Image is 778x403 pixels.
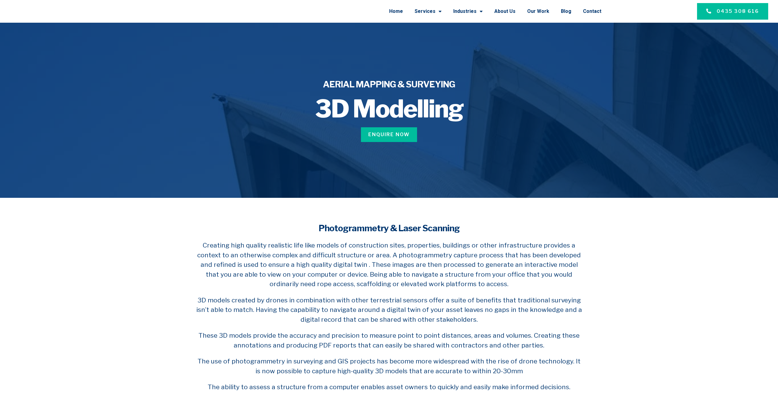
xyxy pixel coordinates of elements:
[196,331,582,350] p: These 3D models provide the accuracy and precision to measure point to point distances, areas and...
[361,127,417,142] a: Enquire Now
[196,356,582,376] p: The use of photogrammetry in surveying and GIS projects has become more widespread with the rise ...
[415,3,442,19] a: Services
[583,3,601,19] a: Contact
[196,296,582,323] span: 3D models created by drones in combination with other terrestrial sensors offer a suite of benefi...
[389,3,403,19] a: Home
[206,97,573,121] h1: 3D Modelling
[196,240,582,289] p: Creating high quality realistic life like models of construction sites, properties, buildings or ...
[368,131,410,138] span: Enquire Now
[196,382,582,392] p: The ability to assess a structure from a computer enables asset owners to quickly and easily make...
[697,3,768,20] a: 0435 308 616
[561,3,571,19] a: Blog
[527,3,549,19] a: Our Work
[196,222,582,234] h4: Photogrammetry & Laser Scanning
[453,3,483,19] a: Industries
[717,8,759,15] span: 0435 308 616
[494,3,515,19] a: About Us
[130,3,601,19] nav: Menu
[206,79,573,90] h4: AERIAL MAPPING & SURVEYING
[34,5,98,18] img: Final-Logo copy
